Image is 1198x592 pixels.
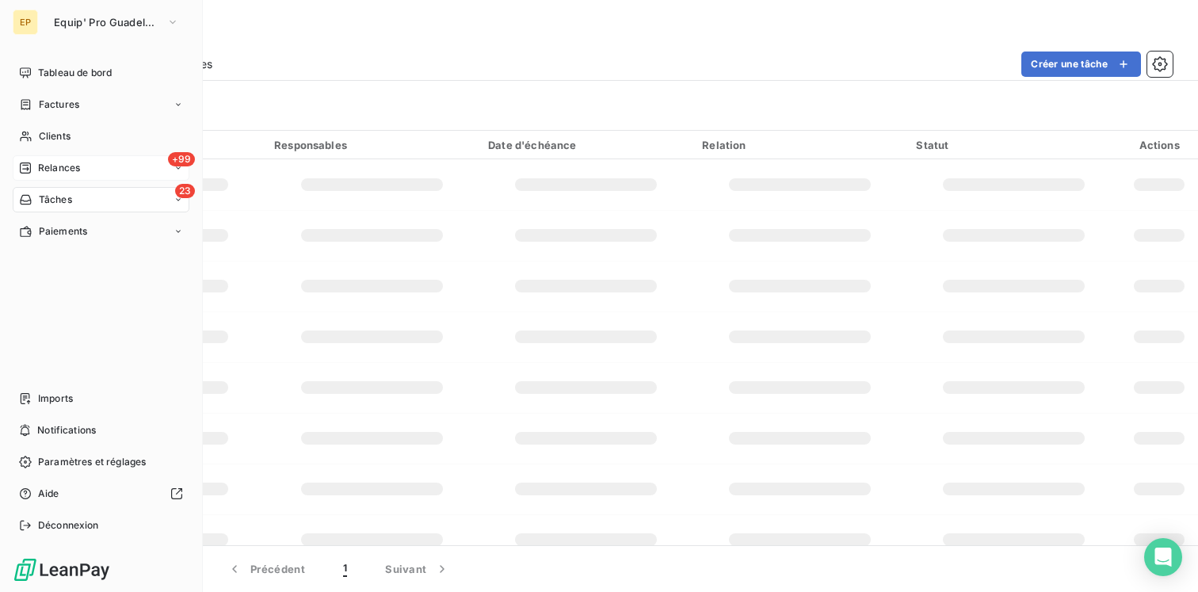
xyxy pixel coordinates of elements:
div: Responsables [274,139,469,151]
span: +99 [168,152,195,166]
span: Imports [38,391,73,406]
span: Factures [39,97,79,112]
div: Statut [916,139,1111,151]
div: Open Intercom Messenger [1144,538,1182,576]
a: 23Tâches [13,187,189,212]
a: Paramètres et réglages [13,449,189,475]
img: Logo LeanPay [13,557,111,582]
button: Suivant [366,552,469,586]
a: Clients [13,124,189,149]
span: Equip' Pro Guadeloupe [54,16,160,29]
a: +99Relances [13,155,189,181]
div: EP [13,10,38,35]
span: Déconnexion [38,518,99,533]
div: Date d'échéance [488,139,683,151]
a: Paiements [13,219,189,244]
span: Relances [38,161,80,175]
span: Tableau de bord [38,66,112,80]
button: Précédent [208,552,324,586]
span: Clients [39,129,71,143]
a: Imports [13,386,189,411]
span: Tâches [39,193,72,207]
span: Aide [38,487,59,501]
a: Factures [13,92,189,117]
button: 1 [324,552,366,586]
a: Aide [13,481,189,506]
span: Paramètres et réglages [38,455,146,469]
span: 23 [175,184,195,198]
div: Relation [702,139,897,151]
a: Tableau de bord [13,60,189,86]
button: Créer une tâche [1021,52,1141,77]
span: Paiements [39,224,87,239]
div: Actions [1130,139,1188,151]
span: Notifications [37,423,96,437]
span: 1 [343,561,347,577]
